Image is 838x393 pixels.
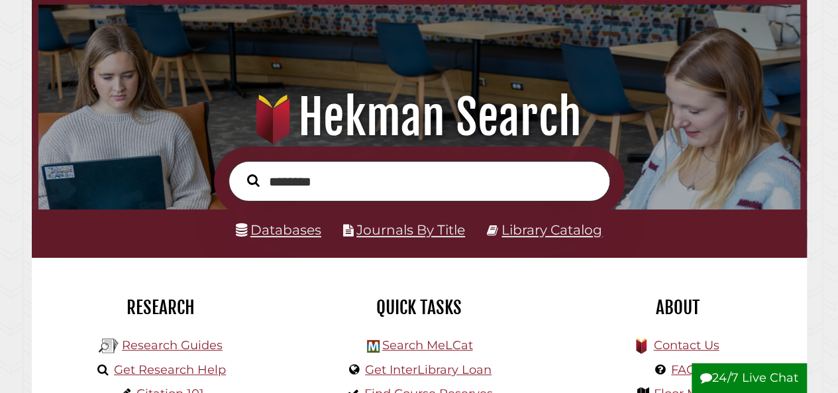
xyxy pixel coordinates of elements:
[558,296,797,319] h2: About
[356,221,465,238] a: Journals By Title
[42,296,280,319] h2: Research
[653,338,719,353] a: Contact Us
[99,336,119,356] img: Hekman Library Logo
[300,296,539,319] h2: Quick Tasks
[50,88,787,146] h1: Hekman Search
[240,171,266,190] button: Search
[236,221,321,238] a: Databases
[114,363,226,377] a: Get Research Help
[122,338,223,353] a: Research Guides
[382,338,472,353] a: Search MeLCat
[365,363,492,377] a: Get InterLibrary Loan
[501,221,602,238] a: Library Catalog
[671,363,702,377] a: FAQs
[247,174,260,187] i: Search
[367,340,380,353] img: Hekman Library Logo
